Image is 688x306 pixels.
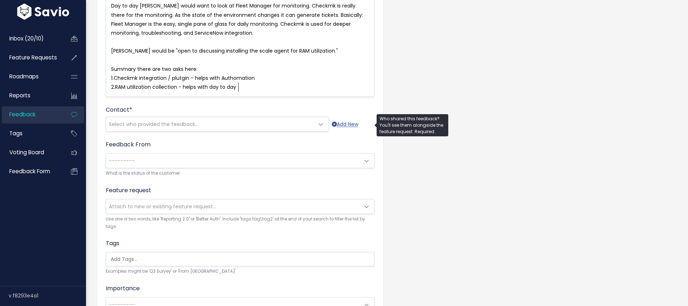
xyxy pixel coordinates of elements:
[106,140,150,149] label: Feedback From
[111,47,338,54] span: [PERSON_NAME] would be "open to discussing installing the scale agent for RAM utilization."
[9,149,44,156] span: Voting Board
[111,83,115,91] span: 2.
[2,163,59,180] a: Feedback form
[106,186,151,195] label: Feature request
[115,83,236,91] span: RAM utilization collection - helps with day to day
[9,130,23,137] span: Tags
[111,65,197,73] span: Summary there are two asks here:
[106,284,140,293] label: Importance
[111,2,364,37] span: Day to day [PERSON_NAME] would want to look at Fleet Manager for monitoring. Checkmk is really th...
[9,35,44,42] span: Inbox (20/10)
[114,74,255,82] span: Checkmk integration / plutgin - helps with Authomation
[106,170,374,177] small: What is the status of the customer
[377,114,448,136] div: Who shared this feedback? You'll see them alongside the feature request. Required.
[9,286,86,305] div: v.f8293e4a1
[108,256,376,263] input: Add Tags...
[15,4,71,20] img: logo-white.9d6f32f41409.svg
[109,203,216,210] span: Attach to new or existing feature request...
[106,268,374,275] small: Examples might be 'Q3 Survey' or 'From [GEOGRAPHIC_DATA]'
[9,167,50,175] span: Feedback form
[2,144,59,161] a: Voting Board
[106,239,119,248] label: Tags
[9,92,30,99] span: Reports
[109,121,199,128] span: Select who provided the feedback...
[9,54,57,61] span: Feature Requests
[2,125,59,142] a: Tags
[109,157,135,164] span: ---------
[9,73,39,80] span: Roadmaps
[2,68,59,85] a: Roadmaps
[106,215,374,231] small: Use one or two words, like 'Reporting 2.0' or 'Better Auth'. Include 'tags:tag1,tag2' at the end ...
[2,30,59,47] a: Inbox (20/10)
[332,120,358,129] a: Add New
[2,87,59,104] a: Reports
[2,106,59,123] a: Feedback
[2,49,59,66] a: Feature Requests
[9,111,35,118] span: Feedback
[111,74,114,82] span: 1.
[106,106,132,114] label: Contact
